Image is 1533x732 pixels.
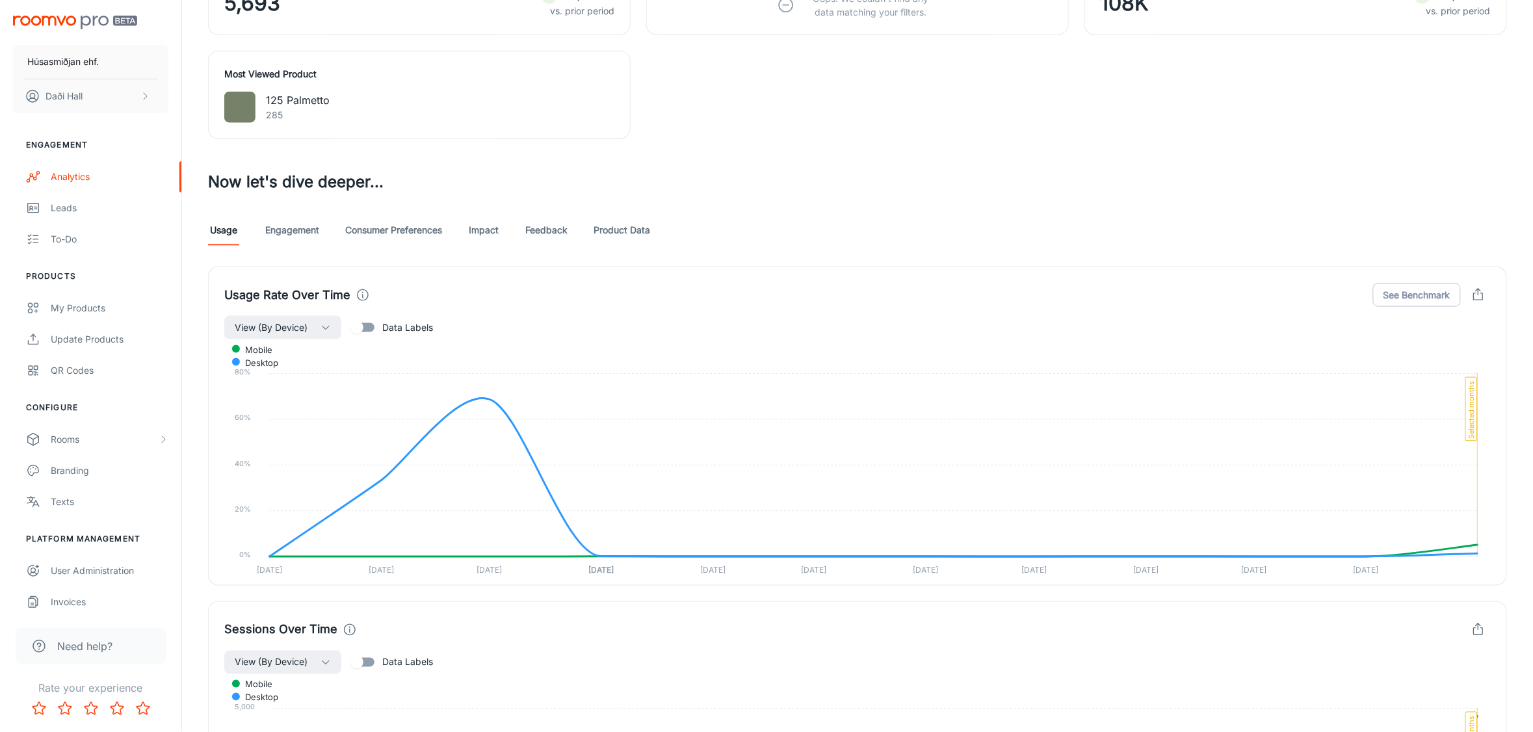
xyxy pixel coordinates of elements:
[477,566,502,575] tspan: [DATE]
[51,232,168,246] div: To-do
[130,696,156,722] button: Rate 5 star
[51,495,168,509] div: Texts
[13,45,168,79] button: Húsasmiðjan ehf.
[594,215,650,246] a: Product Data
[51,170,168,184] div: Analytics
[468,215,499,246] a: Impact
[700,566,726,575] tspan: [DATE]
[208,170,1507,194] h3: Now let's dive deeper...
[235,703,255,712] tspan: 5,000
[51,201,168,215] div: Leads
[525,215,568,246] a: Feedback
[542,4,614,18] p: vs. prior period
[104,696,130,722] button: Rate 4 star
[224,621,337,639] h4: Sessions Over Time
[1373,283,1461,307] button: See Benchmark
[224,92,255,123] img: 125 Palmetto
[235,367,252,376] tspan: 80%
[235,692,278,703] span: desktop
[46,89,83,103] p: Daði Hall
[266,92,330,108] p: 125 Palmetto
[265,215,319,246] a: Engagement
[51,564,168,578] div: User Administration
[257,566,282,575] tspan: [DATE]
[1354,566,1379,575] tspan: [DATE]
[913,566,939,575] tspan: [DATE]
[235,505,252,514] tspan: 20%
[78,696,104,722] button: Rate 3 star
[802,566,827,575] tspan: [DATE]
[51,464,168,478] div: Branding
[235,344,272,356] span: mobile
[57,638,112,654] span: Need help?
[51,432,158,447] div: Rooms
[224,67,614,81] h4: Most Viewed Product
[10,680,171,696] p: Rate your experience
[369,566,394,575] tspan: [DATE]
[382,320,433,335] span: Data Labels
[588,566,614,575] tspan: [DATE]
[235,320,308,335] span: View (By Device)
[51,595,168,609] div: Invoices
[1133,566,1159,575] tspan: [DATE]
[51,332,168,346] div: Update Products
[382,655,433,670] span: Data Labels
[13,79,168,113] button: Daði Hall
[235,655,308,670] span: View (By Device)
[52,696,78,722] button: Rate 2 star
[235,679,272,690] span: mobile
[235,357,278,369] span: desktop
[1021,566,1047,575] tspan: [DATE]
[224,651,341,674] button: View (By Device)
[1242,566,1267,575] tspan: [DATE]
[224,316,341,339] button: View (By Device)
[51,301,168,315] div: My Products
[208,215,239,246] a: Usage
[51,363,168,378] div: QR Codes
[266,108,330,122] p: 285
[224,286,350,304] h4: Usage Rate Over Time
[26,696,52,722] button: Rate 1 star
[240,551,252,560] tspan: 0%
[27,55,99,69] p: Húsasmiðjan ehf.
[1415,4,1491,18] p: vs. prior period
[235,459,252,468] tspan: 40%
[235,413,252,423] tspan: 60%
[345,215,442,246] a: Consumer Preferences
[13,16,137,29] img: Roomvo PRO Beta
